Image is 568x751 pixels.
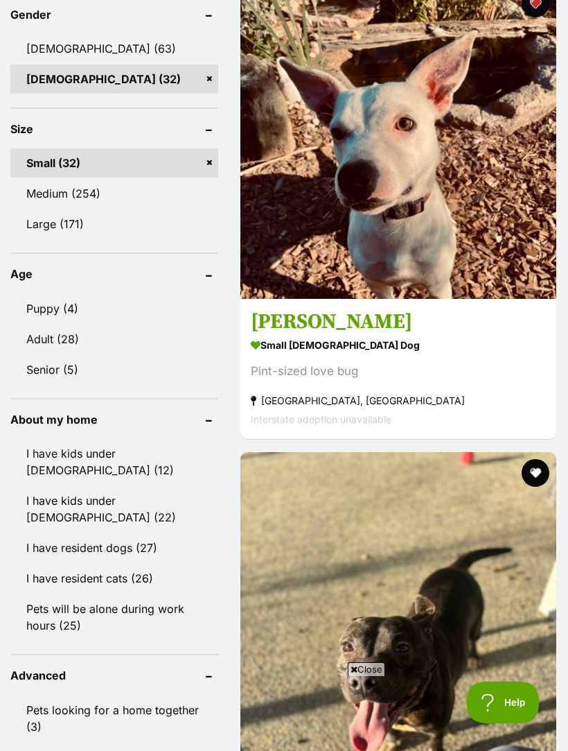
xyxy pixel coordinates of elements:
[251,362,546,381] div: Pint-sized love bug
[10,209,218,239] a: Large (171)
[10,669,218,682] header: Advanced
[10,294,218,323] a: Puppy (4)
[10,355,218,384] a: Senior (5)
[10,594,218,640] a: Pets will be alone during work hours (25)
[10,325,218,354] a: Adult (28)
[10,123,218,135] header: Size
[10,439,218,485] a: I have kids under [DEMOGRAPHIC_DATA] (12)
[348,662,385,676] span: Close
[10,8,218,21] header: Gender
[10,486,218,532] a: I have kids under [DEMOGRAPHIC_DATA] (22)
[10,34,218,63] a: [DEMOGRAPHIC_DATA] (63)
[10,696,218,741] a: Pets looking for a home together (3)
[522,459,549,487] button: favourite
[251,309,546,335] h3: [PERSON_NAME]
[32,682,536,744] iframe: Advertisement
[10,179,218,208] a: Medium (254)
[251,391,546,410] strong: [GEOGRAPHIC_DATA], [GEOGRAPHIC_DATA]
[251,413,391,425] span: Interstate adoption unavailable
[467,682,540,723] iframe: Help Scout Beacon - Open
[10,564,218,593] a: I have resident cats (26)
[10,148,218,178] a: Small (32)
[240,298,556,439] a: [PERSON_NAME] small [DEMOGRAPHIC_DATA] Dog Pint-sized love bug [GEOGRAPHIC_DATA], [GEOGRAPHIC_DAT...
[10,268,218,280] header: Age
[10,64,218,94] a: [DEMOGRAPHIC_DATA] (32)
[10,533,218,562] a: I have resident dogs (27)
[10,413,218,426] header: About my home
[251,335,546,355] strong: small [DEMOGRAPHIC_DATA] Dog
